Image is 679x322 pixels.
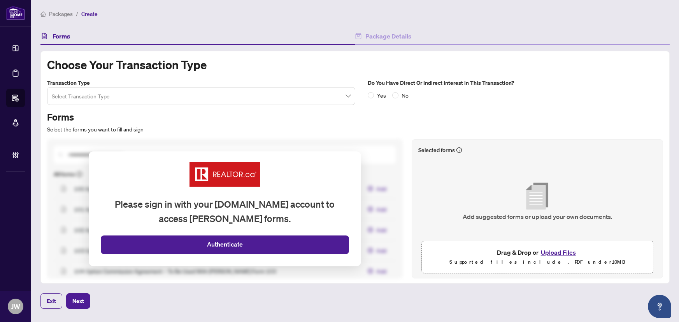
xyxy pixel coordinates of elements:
[40,11,46,17] span: home
[374,91,389,100] span: Yes
[76,9,78,18] li: /
[72,295,84,307] span: Next
[456,146,462,154] span: info-circle
[207,240,243,250] span: Authenticate
[47,79,355,87] label: Transaction type
[47,295,56,307] span: Exit
[6,6,25,20] img: logo
[81,10,98,17] span: Create
[418,146,455,154] h5: Selected forms
[539,247,578,257] button: Upload Files
[66,293,90,309] button: Next
[101,197,349,226] p: Please sign in with your [DOMAIN_NAME] account to access [PERSON_NAME] forms.
[497,247,578,257] span: Drag & Drop or
[47,125,663,134] p: Select the forms you want to fill and sign
[189,162,260,187] img: Realtor.ca Icon
[365,31,411,41] h4: Package Details
[101,235,349,254] button: Authenticate
[368,79,676,87] label: Do you have direct or indirect interest in this transaction?
[463,212,612,221] h4: Add suggested forms or upload your own documents.
[648,295,671,318] button: Open asap
[422,241,653,273] span: Drag & Drop orUpload FilesSupported files include .PDF under10MB
[47,111,663,124] h3: Forms
[49,10,73,17] span: Packages
[428,257,647,267] p: Supported files include .PDF under 10 MB
[11,301,20,312] span: JW
[53,31,70,41] h4: Forms
[398,91,412,100] span: No
[40,293,62,309] button: Exit
[47,58,663,72] h1: Choose your transaction type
